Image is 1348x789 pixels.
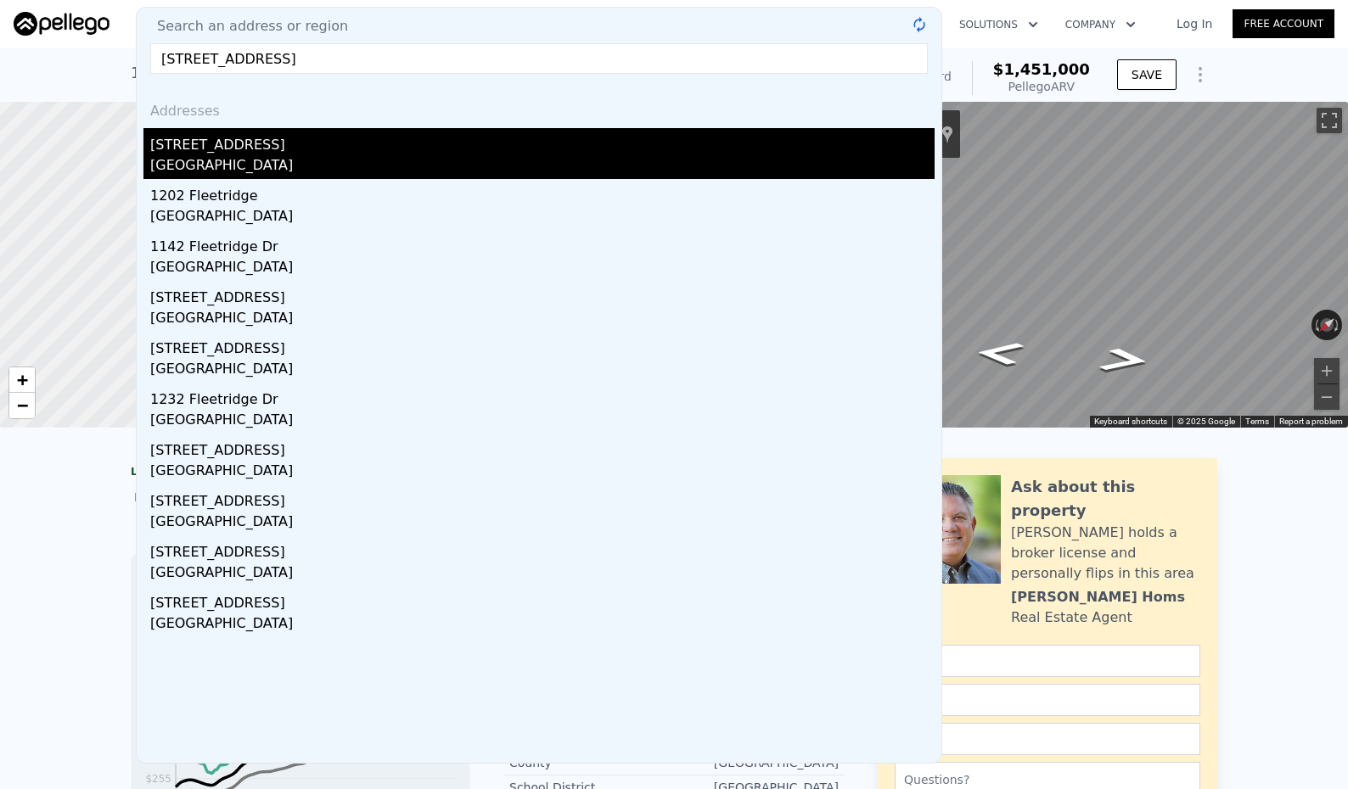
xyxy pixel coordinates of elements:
div: [GEOGRAPHIC_DATA] [150,359,935,383]
div: Addresses [143,87,935,128]
div: [STREET_ADDRESS] [150,332,935,359]
span: © 2025 Google [1177,417,1235,426]
span: − [17,394,28,416]
div: LISTING & SALE HISTORY [131,465,470,482]
button: Toggle fullscreen view [1317,108,1342,133]
div: [STREET_ADDRESS] [150,434,935,461]
div: Real Estate Agent [1011,607,1132,628]
div: 1841 Bonus Dr , [GEOGRAPHIC_DATA] , CA 92110 [131,61,499,85]
a: Log In [1156,15,1233,32]
div: [STREET_ADDRESS] [150,586,935,613]
input: Enter an address, city, region, neighborhood or zip code [150,43,928,74]
path: Go Northeast, Bonus Dr [954,335,1045,371]
button: Solutions [946,9,1052,40]
img: Pellego [14,12,110,36]
div: [GEOGRAPHIC_DATA] [150,206,935,230]
input: Phone [895,723,1200,755]
button: Company [1052,9,1149,40]
button: SAVE [1117,59,1177,90]
div: [GEOGRAPHIC_DATA] [150,410,935,434]
div: [PERSON_NAME] Homs [1011,587,1185,607]
div: Pellego ARV [993,78,1090,95]
a: Terms [1245,417,1269,426]
span: $1,451,000 [993,60,1090,78]
div: [GEOGRAPHIC_DATA] [150,155,935,179]
div: [GEOGRAPHIC_DATA] [150,562,935,586]
div: Street View [777,102,1348,428]
a: Free Account [1233,9,1334,38]
div: 1142 Fleetridge Dr [150,230,935,257]
div: [GEOGRAPHIC_DATA] [150,308,935,332]
span: + [17,369,28,390]
a: Show location on map [941,125,953,143]
input: Email [895,684,1200,716]
input: Name [895,645,1200,677]
button: Rotate clockwise [1334,310,1343,340]
button: Show Options [1183,58,1217,92]
div: [STREET_ADDRESS] [150,128,935,155]
div: [GEOGRAPHIC_DATA] [150,461,935,484]
button: Keyboard shortcuts [1094,416,1167,428]
button: Zoom out [1314,384,1340,410]
div: [GEOGRAPHIC_DATA] [150,613,935,637]
div: 1202 Fleetridge [150,179,935,206]
tspan: $340 [145,752,171,764]
span: Search an address or region [143,16,348,36]
div: No sales history record for this property. [131,482,470,512]
div: [PERSON_NAME] holds a broker license and personally flips in this area [1011,523,1200,584]
div: [STREET_ADDRESS] [150,535,935,562]
path: Go Southwest, Bonus Dr [1078,342,1172,378]
button: Reset the view [1311,311,1342,340]
div: Map [777,102,1348,428]
a: Zoom in [9,367,35,393]
div: 1232 Fleetridge Dr [150,383,935,410]
div: Ask about this property [1011,475,1200,523]
div: [STREET_ADDRESS] [150,281,935,308]
div: [GEOGRAPHIC_DATA] [150,512,935,535]
div: [STREET_ADDRESS] [150,484,935,512]
a: Zoom out [9,393,35,418]
button: Zoom in [1314,358,1340,383]
tspan: $255 [145,773,171,785]
div: [GEOGRAPHIC_DATA] [150,257,935,281]
a: Report a problem [1279,417,1343,426]
button: Rotate counterclockwise [1311,310,1321,340]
